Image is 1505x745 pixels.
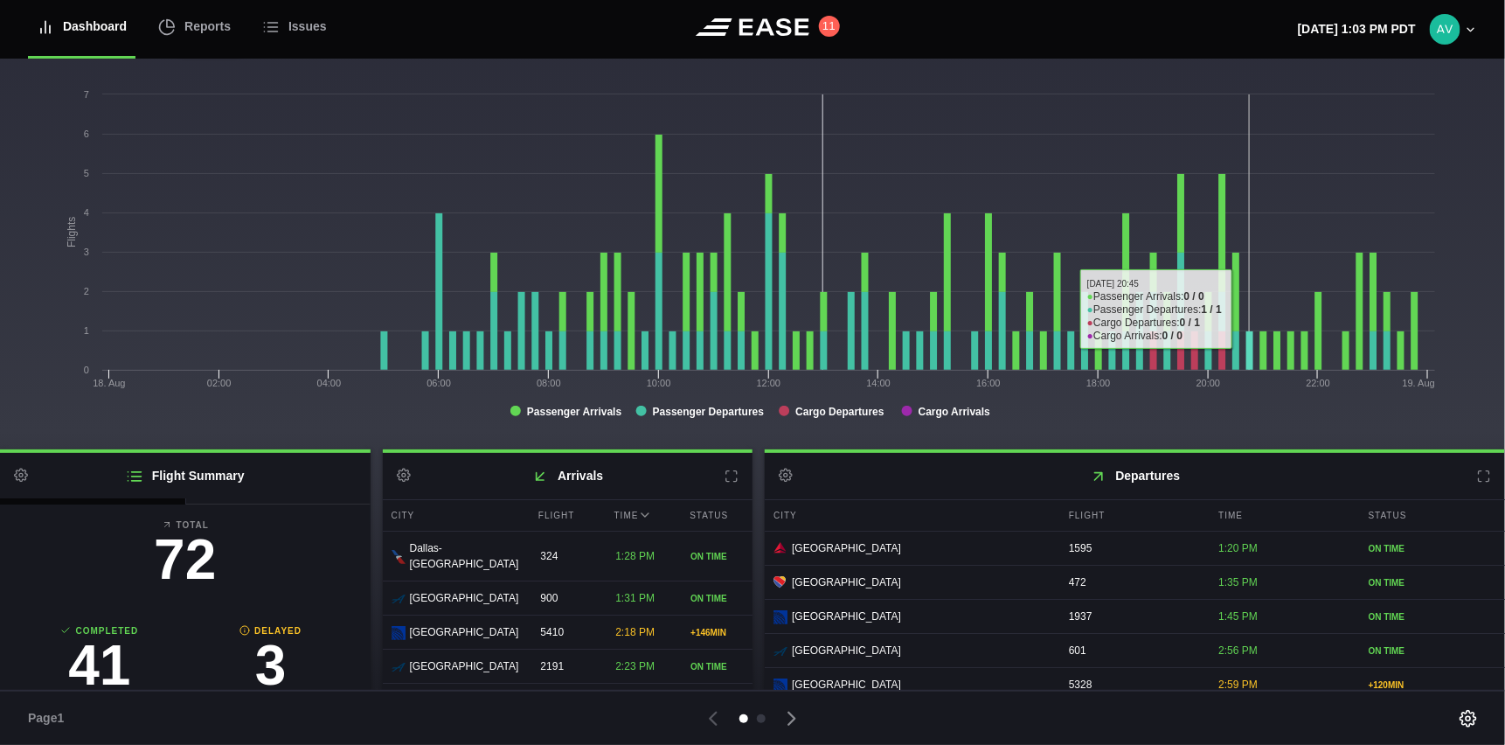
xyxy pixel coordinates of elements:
[1210,500,1355,531] div: Time
[383,500,525,531] div: City
[1060,532,1205,565] div: 1595
[867,378,891,388] text: 14:00
[765,500,1056,531] div: City
[1369,644,1496,658] div: ON TIME
[1360,500,1505,531] div: Status
[615,660,655,672] span: 2:23 PM
[1298,20,1416,38] p: [DATE] 1:03 PM PDT
[1218,576,1258,588] span: 1:35 PM
[690,626,744,639] div: + 146 MIN
[14,637,185,693] h3: 41
[84,247,89,257] text: 3
[1369,679,1496,692] div: + 120 MIN
[84,325,89,336] text: 1
[93,378,125,388] tspan: 18. Aug
[14,519,357,596] a: Total72
[1196,378,1221,388] text: 20:00
[792,540,901,556] span: [GEOGRAPHIC_DATA]
[615,626,655,638] span: 2:18 PM
[615,550,655,562] span: 1:28 PM
[1218,679,1258,691] span: 2:59 PM
[14,519,357,532] b: Total
[527,406,622,418] tspan: Passenger Arrivals
[1369,542,1496,555] div: ON TIME
[919,406,991,418] tspan: Cargo Arrivals
[792,574,901,590] span: [GEOGRAPHIC_DATA]
[1307,378,1331,388] text: 22:00
[792,677,901,693] span: [GEOGRAPHIC_DATA]
[66,217,78,247] tspan: Flights
[84,129,89,139] text: 6
[28,709,72,728] span: Page 1
[84,89,89,100] text: 7
[531,650,602,683] div: 2191
[1218,542,1258,554] span: 1:20 PM
[84,286,89,296] text: 2
[690,592,744,605] div: ON TIME
[185,624,357,637] b: Delayed
[1060,500,1205,531] div: Flight
[792,643,901,658] span: [GEOGRAPHIC_DATA]
[1369,610,1496,623] div: ON TIME
[653,406,765,418] tspan: Passenger Departures
[819,16,840,37] button: 11
[1060,668,1205,701] div: 5328
[1086,378,1111,388] text: 18:00
[14,624,185,702] a: Completed41
[84,365,89,375] text: 0
[530,684,601,717] div: 4072
[1060,634,1205,667] div: 601
[976,378,1001,388] text: 16:00
[615,592,655,604] span: 1:31 PM
[1403,378,1435,388] tspan: 19. Aug
[1060,600,1205,633] div: 1937
[410,658,519,674] span: [GEOGRAPHIC_DATA]
[1369,576,1496,589] div: ON TIME
[606,500,677,531] div: Time
[757,378,781,388] text: 12:00
[1218,644,1258,657] span: 2:56 PM
[207,378,232,388] text: 02:00
[531,540,602,573] div: 324
[690,550,744,563] div: ON TIME
[317,378,342,388] text: 04:00
[427,378,451,388] text: 06:00
[410,590,519,606] span: [GEOGRAPHIC_DATA]
[14,624,185,637] b: Completed
[792,609,901,624] span: [GEOGRAPHIC_DATA]
[185,624,357,702] a: Delayed3
[690,660,744,673] div: ON TIME
[410,624,519,640] span: [GEOGRAPHIC_DATA]
[681,500,752,531] div: Status
[84,168,89,178] text: 5
[530,500,601,531] div: Flight
[795,406,884,418] tspan: Cargo Departures
[765,453,1505,499] h2: Departures
[531,581,602,615] div: 900
[1430,14,1460,45] img: 9eca6f7b035e9ca54b5c6e3bab63db89
[84,207,89,218] text: 4
[531,616,602,649] div: 5410
[383,453,753,499] h2: Arrivals
[647,378,671,388] text: 10:00
[410,540,519,572] span: Dallas-[GEOGRAPHIC_DATA]
[1060,566,1205,599] div: 472
[185,637,357,693] h3: 3
[14,532,357,588] h3: 72
[537,378,561,388] text: 08:00
[1218,610,1258,623] span: 1:45 PM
